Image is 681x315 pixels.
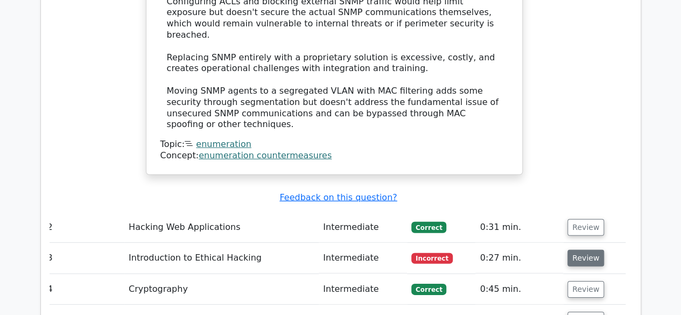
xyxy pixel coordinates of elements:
[567,250,604,267] button: Review
[475,274,563,305] td: 0:45 min.
[160,150,508,162] div: Concept:
[475,212,563,243] td: 0:31 min.
[567,219,604,236] button: Review
[124,274,319,305] td: Cryptography
[411,253,453,264] span: Incorrect
[567,281,604,298] button: Review
[160,139,508,150] div: Topic:
[43,243,125,274] td: 3
[124,212,319,243] td: Hacking Web Applications
[43,274,125,305] td: 4
[319,243,407,274] td: Intermediate
[279,192,397,202] a: Feedback on this question?
[411,284,446,295] span: Correct
[124,243,319,274] td: Introduction to Ethical Hacking
[319,212,407,243] td: Intermediate
[411,222,446,233] span: Correct
[319,274,407,305] td: Intermediate
[43,212,125,243] td: 2
[196,139,251,149] a: enumeration
[199,150,332,160] a: enumeration countermeasures
[475,243,563,274] td: 0:27 min.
